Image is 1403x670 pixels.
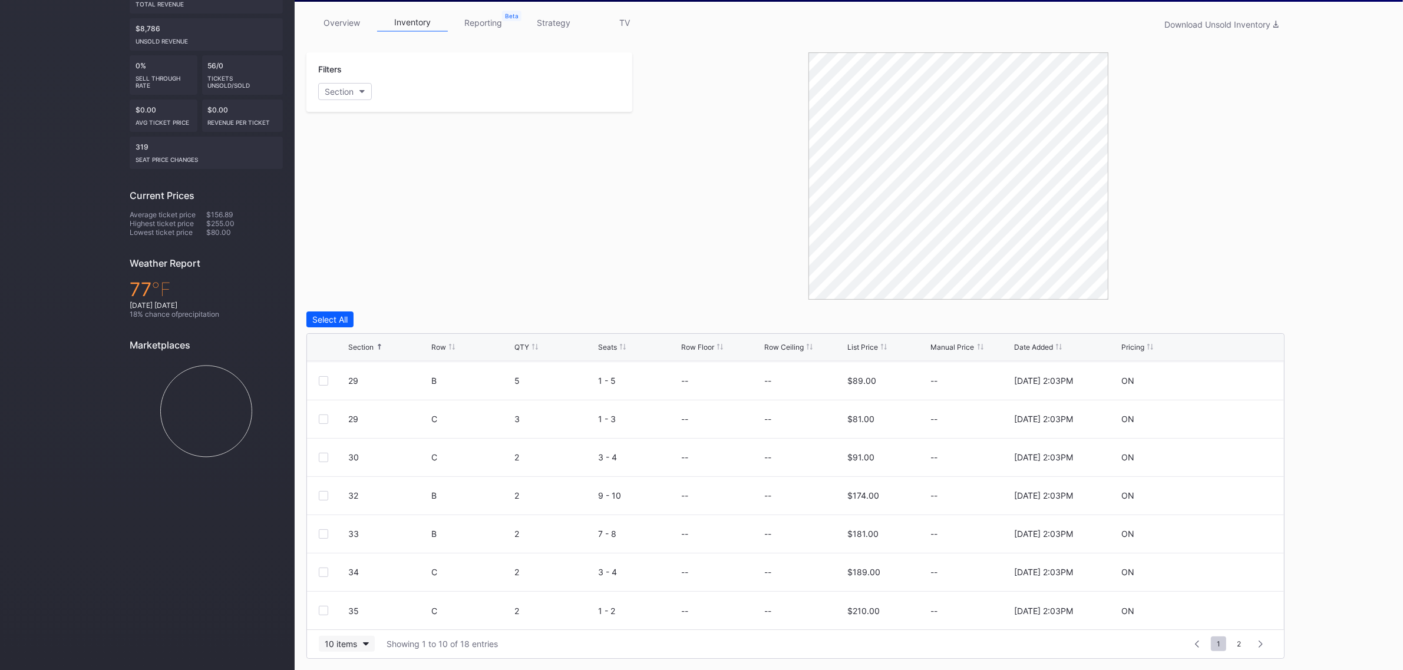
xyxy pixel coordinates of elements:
div: ON [1121,490,1134,500]
div: Unsold Revenue [136,33,277,45]
div: 18 % chance of precipitation [130,310,283,319]
div: -- [681,567,688,577]
div: Current Prices [130,190,283,201]
a: overview [306,14,377,32]
div: B [431,490,511,500]
div: 2 [514,529,595,539]
div: Avg ticket price [136,114,192,126]
div: Weather Report [130,257,283,269]
div: 29 [348,376,428,386]
span: ℉ [151,278,171,301]
div: -- [764,414,771,424]
div: 29 [348,414,428,424]
div: -- [681,452,688,462]
div: Lowest ticket price [130,228,206,237]
a: inventory [377,14,448,32]
div: Revenue per ticket [208,114,278,126]
div: $181.00 [847,529,879,539]
div: List Price [847,343,878,351]
div: 9 - 10 [598,490,678,500]
div: B [431,529,511,539]
div: C [431,414,511,424]
div: Highest ticket price [130,219,206,228]
div: -- [764,606,771,616]
div: ON [1121,529,1134,539]
a: TV [589,14,660,32]
div: [DATE] 2:03PM [1014,529,1073,539]
div: 1 - 5 [598,376,678,386]
div: Download Unsold Inventory [1164,19,1279,29]
div: Filters [318,64,620,74]
div: Average ticket price [130,210,206,219]
button: 10 items [319,636,375,652]
div: ON [1121,414,1134,424]
div: 2 [514,567,595,577]
div: Showing 1 to 10 of 18 entries [387,639,498,649]
svg: Chart title [130,360,283,463]
div: -- [764,529,771,539]
div: 77 [130,278,283,301]
div: 1 - 3 [598,414,678,424]
div: $81.00 [847,414,874,424]
div: $91.00 [847,452,874,462]
div: 32 [348,490,428,500]
div: -- [764,452,771,462]
div: $255.00 [206,219,283,228]
div: Row Floor [681,343,714,351]
div: $210.00 [847,606,880,616]
div: -- [764,376,771,386]
div: Tickets Unsold/Sold [208,70,278,89]
div: $80.00 [206,228,283,237]
div: Select All [312,314,348,324]
div: -- [681,490,688,500]
div: $0.00 [202,99,283,132]
div: -- [931,414,1011,424]
div: 2 [514,452,595,462]
div: 3 [514,414,595,424]
div: Pricing [1121,343,1144,351]
div: 35 [348,606,428,616]
div: 2 [514,490,595,500]
div: $174.00 [847,490,879,500]
div: $189.00 [847,567,880,577]
div: Seats [598,343,617,351]
div: [DATE] [DATE] [130,301,283,310]
div: 3 - 4 [598,452,678,462]
div: $156.89 [206,210,283,219]
button: Section [318,83,372,100]
div: 3 - 4 [598,567,678,577]
div: [DATE] 2:03PM [1014,414,1073,424]
div: Section [325,87,354,97]
a: strategy [519,14,589,32]
div: QTY [514,343,529,351]
div: 5 [514,376,595,386]
div: -- [931,452,1011,462]
div: 2 [514,606,595,616]
div: Date Added [1014,343,1053,351]
div: -- [931,567,1011,577]
div: -- [931,376,1011,386]
div: Row [431,343,446,351]
button: Select All [306,311,354,327]
div: Section [348,343,374,351]
div: C [431,606,511,616]
span: 2 [1231,636,1247,651]
div: 33 [348,529,428,539]
div: Manual Price [931,343,975,351]
div: 319 [130,137,283,169]
span: 1 [1211,636,1226,651]
div: B [431,376,511,386]
div: 0% [130,55,197,95]
div: -- [681,414,688,424]
div: -- [764,567,771,577]
div: -- [764,490,771,500]
div: C [431,452,511,462]
div: -- [931,606,1011,616]
div: Row Ceiling [764,343,804,351]
div: $0.00 [130,99,197,132]
div: -- [681,376,688,386]
div: 30 [348,452,428,462]
div: 7 - 8 [598,529,678,539]
div: -- [681,529,688,539]
div: Marketplaces [130,339,283,351]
